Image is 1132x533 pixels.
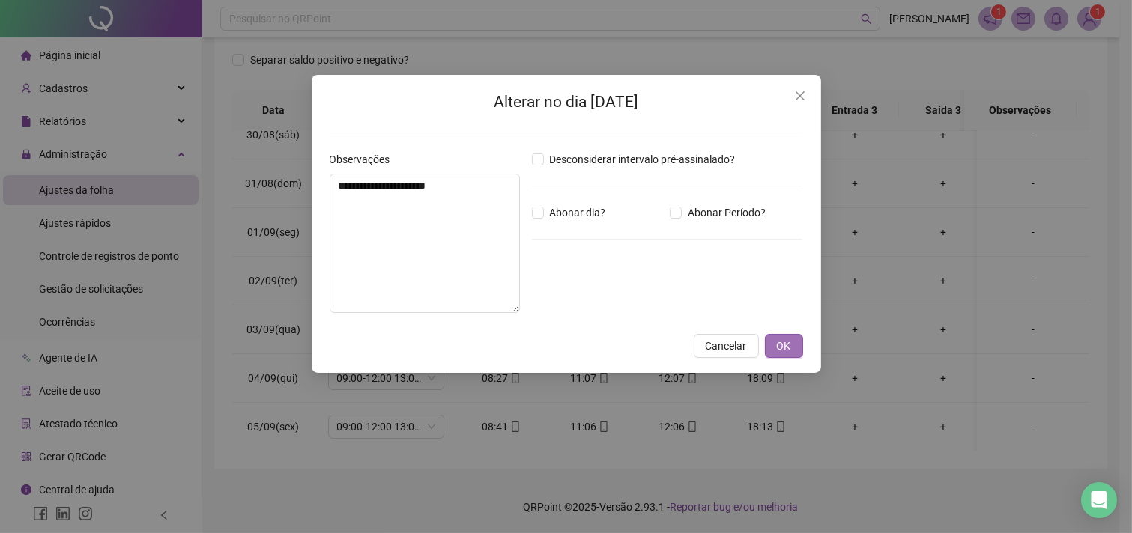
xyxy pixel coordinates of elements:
[788,84,812,108] button: Close
[544,204,612,221] span: Abonar dia?
[1081,482,1117,518] div: Open Intercom Messenger
[765,334,803,358] button: OK
[544,151,742,168] span: Desconsiderar intervalo pré-assinalado?
[330,151,400,168] label: Observações
[694,334,759,358] button: Cancelar
[777,338,791,354] span: OK
[794,90,806,102] span: close
[330,90,803,115] h2: Alterar no dia [DATE]
[682,204,772,221] span: Abonar Período?
[706,338,747,354] span: Cancelar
